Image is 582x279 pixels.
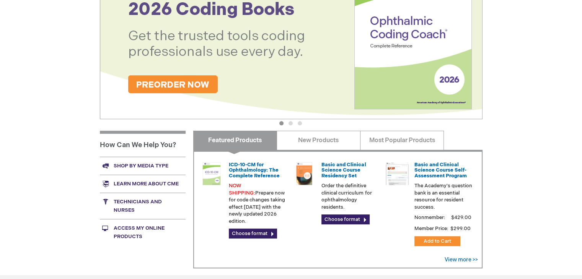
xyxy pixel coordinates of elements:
a: Access My Online Products [100,219,186,245]
span: $299.00 [450,225,472,232]
a: View more >> [445,256,478,263]
a: Choose format [321,214,370,224]
img: 02850963u_47.png [293,162,316,185]
a: Technicians and nurses [100,193,186,219]
a: Most Popular Products [360,131,444,150]
a: Basic and Clinical Science Course Residency Set [321,162,366,179]
p: The Academy's question bank is an essential resource for resident success. [414,182,473,211]
button: Add to Cart [414,236,460,246]
img: bcscself_20.jpg [386,162,409,185]
a: Shop by media type [100,157,186,175]
p: Prepare now for code changes taking effect [DATE] with the newly updated 2026 edition. [229,182,287,225]
span: $429.00 [450,214,473,221]
button: 1 of 3 [279,121,284,125]
a: New Products [277,131,360,150]
img: 0120008u_42.png [200,162,223,185]
a: Choose format [229,229,277,238]
a: ICD-10-CM for Ophthalmology: The Complete Reference [229,162,280,179]
p: Order the definitive clinical curriculum for ophthalmology residents. [321,182,380,211]
button: 2 of 3 [289,121,293,125]
button: 3 of 3 [298,121,302,125]
h1: How Can We Help You? [100,131,186,157]
font: NOW SHIPPING: [229,183,255,196]
strong: Nonmember: [414,213,445,222]
a: Featured Products [193,131,277,150]
a: Learn more about CME [100,175,186,193]
span: Add to Cart [424,238,451,244]
a: Basic and Clinical Science Course Self-Assessment Program [414,162,467,179]
strong: Member Price: [414,225,448,232]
